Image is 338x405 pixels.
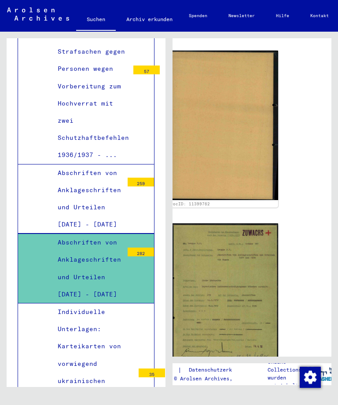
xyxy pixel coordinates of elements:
[178,5,218,26] a: Spenden
[51,164,123,234] div: Abschriften von Anklageschriften und Urteilen [DATE] - [DATE]
[265,5,300,26] a: Hilfe
[116,9,183,30] a: Archiv erkunden
[143,365,261,375] div: |
[143,375,261,383] p: Copyright © Arolsen Archives, 2021
[169,223,278,373] img: 001.jpg
[133,66,160,74] div: 57
[218,5,265,26] a: Newsletter
[139,369,165,377] div: 35
[128,248,154,256] div: 282
[128,178,154,186] div: 259
[182,365,261,375] a: Datenschutzerklärung
[51,234,123,303] div: Abschriften von Anklageschriften und Urteilen [DATE] - [DATE]
[169,51,278,200] img: 002.jpg
[7,7,69,21] img: Arolsen_neg.svg
[300,367,321,388] img: Zustimmung ändern
[51,9,129,164] div: 1) Abschrift betreffend Strafsachen gegen Personen wegen Vorbereitung zum Hochverrat mit zwei Sch...
[305,363,338,385] img: yv_logo.png
[76,9,116,32] a: Suchen
[170,201,210,206] a: DocID: 11399762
